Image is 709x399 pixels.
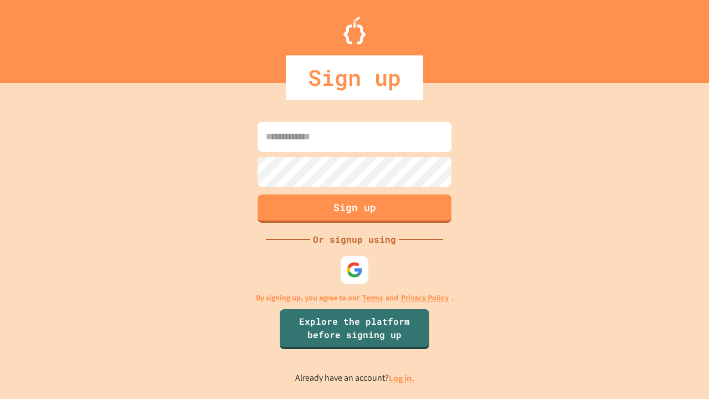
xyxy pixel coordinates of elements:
[280,309,429,349] a: Explore the platform before signing up
[310,233,399,246] div: Or signup using
[389,372,414,384] a: Log in.
[362,292,383,304] a: Terms
[258,195,451,223] button: Sign up
[401,292,449,304] a: Privacy Policy
[343,17,366,44] img: Logo.svg
[256,292,454,304] p: By signing up, you agree to our and .
[286,55,423,100] div: Sign up
[295,371,414,385] p: Already have an account?
[346,262,363,278] img: google-icon.svg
